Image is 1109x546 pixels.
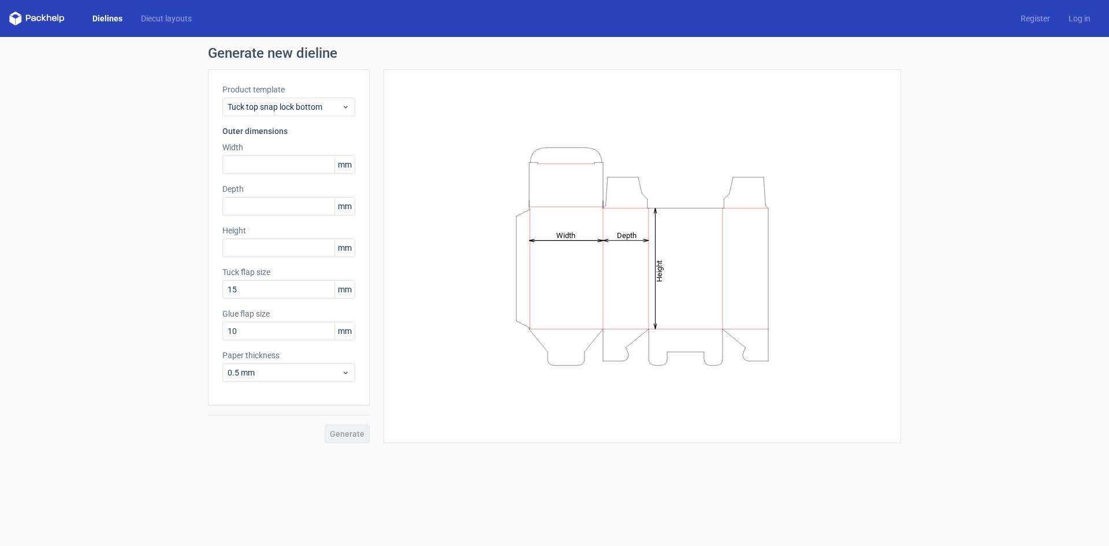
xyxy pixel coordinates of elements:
tspan: Width [556,231,575,239]
a: Register [1011,13,1059,24]
span: mm [334,281,355,298]
a: Diecut layouts [132,13,201,24]
span: 0.5 mm [228,367,341,378]
span: mm [334,156,355,173]
h1: Generate new dieline [208,46,901,60]
a: Dielines [83,13,132,24]
tspan: Depth [617,231,637,239]
span: mm [334,322,355,340]
h3: Outer dimensions [222,125,355,137]
label: Tuck flap size [222,266,355,278]
a: Log in [1059,13,1100,24]
label: Product template [222,84,355,95]
span: Tuck top snap lock bottom [228,101,341,113]
tspan: Height [655,260,664,281]
span: mm [334,239,355,257]
label: Depth [222,183,355,195]
span: mm [334,198,355,215]
label: Paper thickness [222,350,355,361]
label: Width [222,142,355,153]
label: Glue flap size [222,308,355,320]
label: Height [222,225,355,236]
